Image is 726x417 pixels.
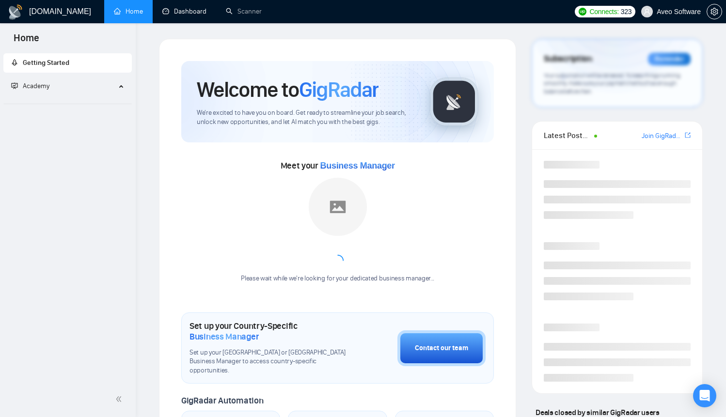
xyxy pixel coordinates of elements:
span: Business Manager [189,331,259,342]
span: We're excited to have you on board. Get ready to streamline your job search, unlock new opportuni... [197,108,414,127]
span: Your subscription will be renewed. To keep things running smoothly, make sure your payment method... [544,72,680,95]
img: upwork-logo.png [579,8,586,15]
h1: Set up your Country-Specific [189,321,349,342]
a: homeHome [114,7,143,15]
span: fund-projection-screen [11,82,18,89]
a: searchScanner [226,7,262,15]
span: Home [6,31,47,51]
span: rocket [11,59,18,66]
a: export [685,131,691,140]
h1: Welcome to [197,77,379,103]
span: setting [707,8,722,15]
span: GigRadar Automation [181,395,263,406]
span: Business Manager [320,161,395,170]
span: Academy [23,82,49,90]
img: gigradar-logo.png [430,77,478,126]
span: user [644,8,650,15]
span: Meet your [281,160,395,171]
span: export [685,131,691,139]
li: Getting Started [3,53,132,73]
button: setting [707,4,722,19]
div: Please wait while we're looking for your dedicated business manager... [235,274,440,283]
div: Contact our team [415,343,468,354]
li: Academy Homepage [3,100,132,106]
a: Join GigRadar Slack Community [642,131,683,141]
a: setting [707,8,722,15]
span: Academy [11,82,49,90]
a: dashboardDashboard [162,7,206,15]
span: Getting Started [23,59,69,67]
span: double-left [115,394,125,404]
span: Subscription [544,51,592,67]
span: 323 [621,6,631,17]
img: logo [8,4,23,20]
button: Contact our team [397,330,486,366]
img: placeholder.png [309,178,367,236]
span: Set up your [GEOGRAPHIC_DATA] or [GEOGRAPHIC_DATA] Business Manager to access country-specific op... [189,348,349,376]
div: Open Intercom Messenger [693,384,716,407]
span: Latest Posts from the GigRadar Community [544,129,591,141]
span: GigRadar [299,77,379,103]
span: Connects: [589,6,618,17]
div: Reminder [648,53,691,65]
span: loading [330,253,346,269]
